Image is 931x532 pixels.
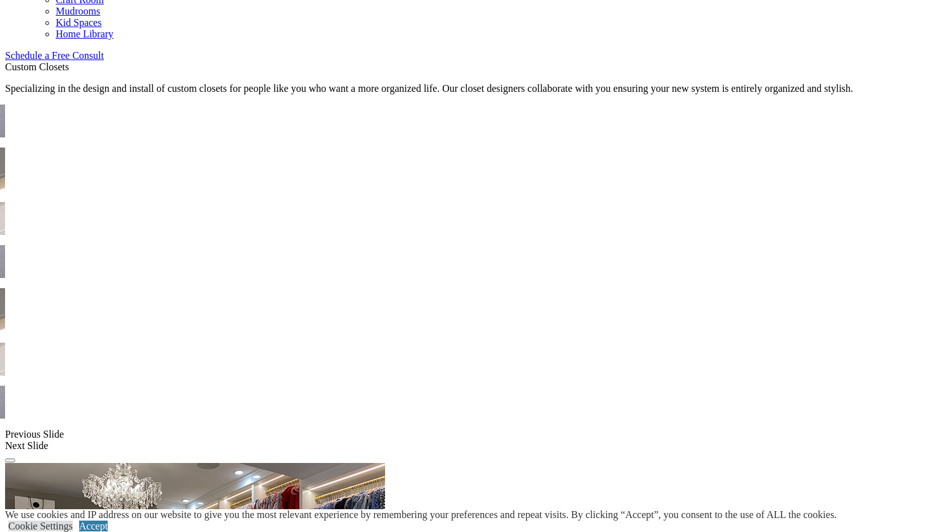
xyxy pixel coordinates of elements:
div: We use cookies and IP address on our website to give you the most relevant experience by remember... [5,509,837,521]
span: Custom Closets [5,61,69,72]
a: Accept [79,521,108,531]
div: Next Slide [5,440,926,452]
button: Click here to pause slide show [5,459,15,462]
a: Schedule a Free Consult (opens a dropdown menu) [5,50,104,61]
a: Mudrooms [56,6,100,16]
div: Previous Slide [5,429,926,440]
a: Kid Spaces [56,17,101,28]
a: Home Library [56,28,113,39]
p: Specializing in the design and install of custom closets for people like you who want a more orga... [5,83,926,94]
a: Cookie Settings [8,521,73,531]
